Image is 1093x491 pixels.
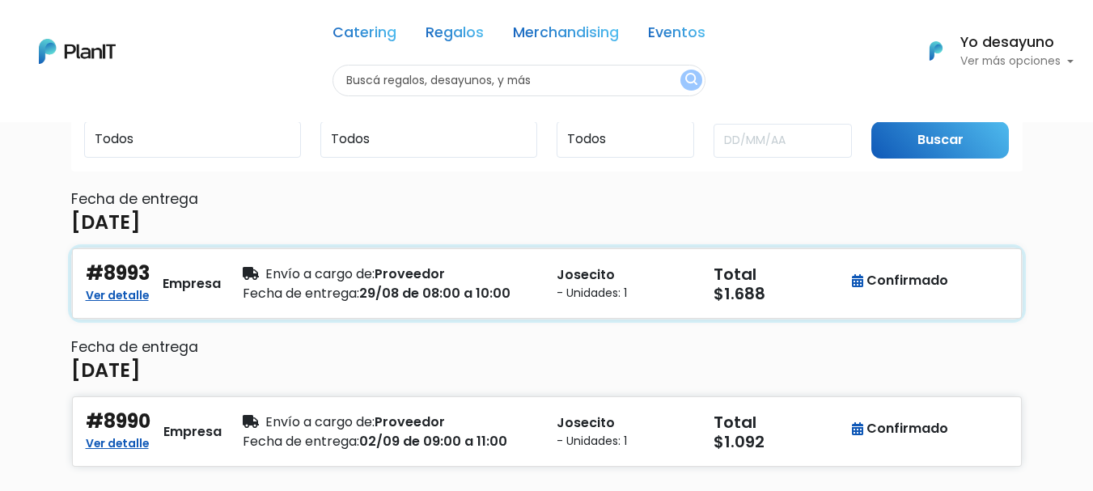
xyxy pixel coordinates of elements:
[333,65,705,96] input: Buscá regalos, desayunos, y más
[714,265,848,284] h5: Total
[243,413,537,432] div: Proveedor
[714,284,851,303] h5: $1.688
[909,30,1074,72] button: PlanIt Logo Yo desayuno Ver más opciones
[648,26,705,45] a: Eventos
[163,422,222,442] div: Empresa
[960,56,1074,67] p: Ver más opciones
[243,432,537,451] div: 02/09 de 09:00 a 11:00
[71,396,1023,468] button: #8990 Ver detalle Empresa Envío a cargo de:Proveedor Fecha de entrega:02/09 de 09:00 a 11:00 Jose...
[852,271,948,290] div: Confirmado
[513,26,619,45] a: Merchandising
[265,265,375,283] span: Envío a cargo de:
[243,284,359,303] span: Fecha de entrega:
[86,432,149,451] a: Ver detalle
[71,248,1023,320] button: #8993 Ver detalle Empresa Envío a cargo de:Proveedor Fecha de entrega:29/08 de 08:00 a 10:00 Jose...
[557,413,694,433] p: Josecito
[333,26,396,45] a: Catering
[557,265,694,285] p: Josecito
[86,284,149,303] a: Ver detalle
[71,211,141,235] h4: [DATE]
[83,15,233,47] div: ¿Necesitás ayuda?
[960,36,1074,50] h6: Yo desayuno
[557,433,694,450] small: - Unidades: 1
[163,274,221,294] div: Empresa
[685,73,697,88] img: search_button-432b6d5273f82d61273b3651a40e1bd1b912527efae98b1b7a1b2c0702e16a8d.svg
[243,432,359,451] span: Fecha de entrega:
[852,419,948,438] div: Confirmado
[39,39,116,64] img: PlanIt Logo
[86,262,150,286] h4: #8993
[86,410,150,434] h4: #8990
[71,191,1023,208] h6: Fecha de entrega
[265,413,375,431] span: Envío a cargo de:
[714,413,848,432] h5: Total
[714,124,852,158] input: DD/MM/AA
[557,285,694,302] small: - Unidades: 1
[243,284,537,303] div: 29/08 de 08:00 a 10:00
[714,432,851,451] h5: $1.092
[243,265,537,284] div: Proveedor
[871,121,1010,159] input: Buscar
[71,359,141,383] h4: [DATE]
[426,26,484,45] a: Regalos
[918,33,954,69] img: PlanIt Logo
[71,339,1023,356] h6: Fecha de entrega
